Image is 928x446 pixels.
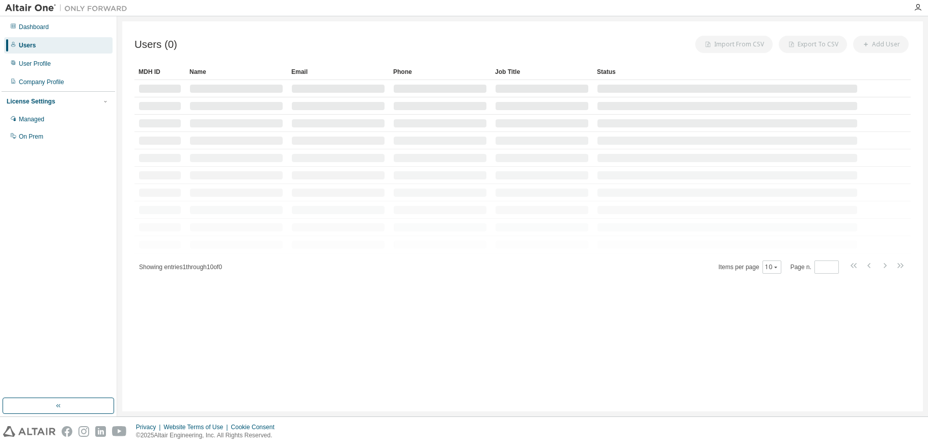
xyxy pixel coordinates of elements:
[393,64,487,80] div: Phone
[291,64,385,80] div: Email
[19,133,43,141] div: On Prem
[62,426,72,437] img: facebook.svg
[136,431,281,440] p: © 2025 Altair Engineering, Inc. All Rights Reserved.
[189,64,283,80] div: Name
[719,260,781,274] span: Items per page
[779,36,847,53] button: Export To CSV
[19,78,64,86] div: Company Profile
[19,115,44,123] div: Managed
[19,23,49,31] div: Dashboard
[597,64,858,80] div: Status
[19,41,36,49] div: Users
[231,423,280,431] div: Cookie Consent
[19,60,51,68] div: User Profile
[134,39,177,50] span: Users (0)
[139,64,181,80] div: MDH ID
[790,260,839,274] span: Page n.
[765,263,779,271] button: 10
[139,264,222,271] span: Showing entries 1 through 10 of 0
[853,36,909,53] button: Add User
[495,64,589,80] div: Job Title
[3,426,56,437] img: altair_logo.svg
[78,426,89,437] img: instagram.svg
[7,97,55,106] div: License Settings
[695,36,773,53] button: Import From CSV
[112,426,127,437] img: youtube.svg
[163,423,231,431] div: Website Terms of Use
[95,426,106,437] img: linkedin.svg
[136,423,163,431] div: Privacy
[5,3,132,13] img: Altair One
